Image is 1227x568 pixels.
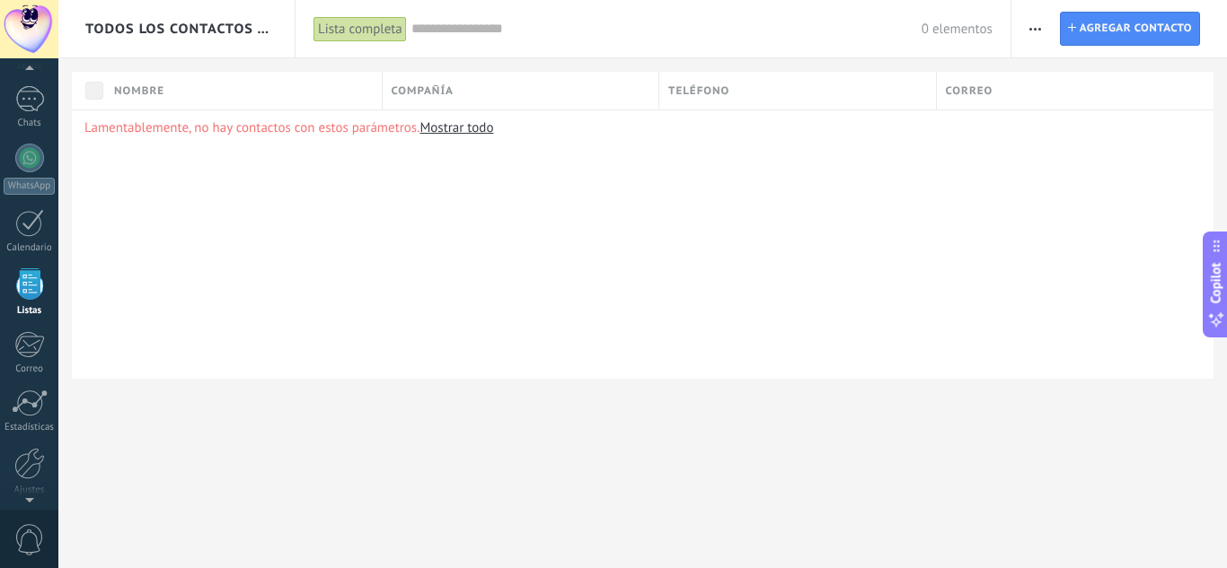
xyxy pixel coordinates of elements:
span: Teléfono [668,83,729,100]
span: Copilot [1207,262,1225,303]
div: Lista completa [313,16,407,42]
div: Correo [4,363,56,375]
div: Chats [4,118,56,129]
button: Más [1022,12,1048,46]
div: WhatsApp [4,178,55,195]
div: Estadísticas [4,422,56,433]
span: Todos los contactos y empresas [85,21,269,38]
span: 0 elementos [922,21,993,38]
span: Nombre [114,83,164,100]
span: Agregar contacto [1080,13,1192,45]
p: Lamentablemente, no hay contactos con estos parámetros. [84,119,1201,136]
a: Mostrar todo [419,119,493,136]
span: Correo [946,83,993,100]
div: Calendario [4,242,56,254]
a: Agregar contacto [1060,12,1200,46]
span: Compañía [392,83,454,100]
div: Listas [4,305,56,317]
